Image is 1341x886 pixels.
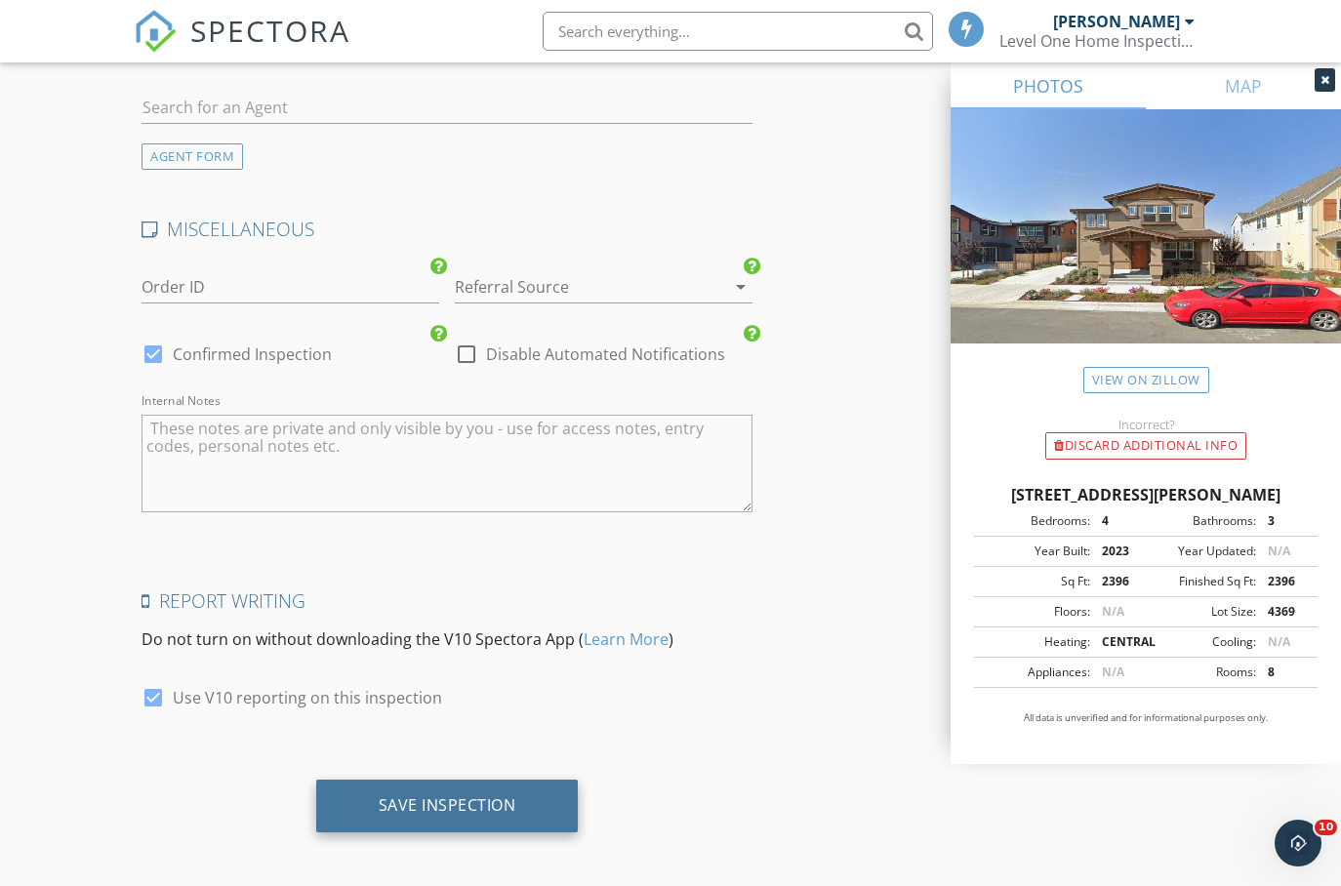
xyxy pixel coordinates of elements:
[951,109,1341,390] img: streetview
[543,12,933,51] input: Search everything...
[980,664,1090,681] div: Appliances:
[980,573,1090,590] div: Sq Ft:
[142,627,752,651] p: Do not turn on without downloading the V10 Spectora App ( )
[173,688,442,707] label: Use V10 reporting on this inspection
[1256,664,1312,681] div: 8
[134,10,177,53] img: The Best Home Inspection Software - Spectora
[1146,543,1256,560] div: Year Updated:
[134,26,350,67] a: SPECTORA
[1090,512,1146,530] div: 4
[584,628,669,650] a: Learn More
[1146,603,1256,621] div: Lot Size:
[974,711,1318,725] p: All data is unverified and for informational purposes only.
[1090,633,1146,651] div: CENTRAL
[1102,664,1124,680] span: N/A
[1090,543,1146,560] div: 2023
[1102,603,1124,620] span: N/A
[142,588,752,614] h4: Report Writing
[1256,573,1312,590] div: 2396
[1146,512,1256,530] div: Bathrooms:
[1146,62,1341,109] a: MAP
[173,344,332,364] label: Confirmed Inspection
[1090,573,1146,590] div: 2396
[1146,573,1256,590] div: Finished Sq Ft:
[1053,12,1180,31] div: [PERSON_NAME]
[980,543,1090,560] div: Year Built:
[142,415,752,512] textarea: Internal Notes
[980,603,1090,621] div: Floors:
[1045,432,1246,460] div: Discard Additional info
[1256,512,1312,530] div: 3
[1275,820,1321,866] iframe: Intercom live chat
[1256,603,1312,621] div: 4369
[974,483,1318,506] div: [STREET_ADDRESS][PERSON_NAME]
[190,10,350,51] span: SPECTORA
[142,92,752,124] input: Search for an Agent
[1268,633,1290,650] span: N/A
[1268,543,1290,559] span: N/A
[1146,633,1256,651] div: Cooling:
[1315,820,1337,835] span: 10
[729,275,752,299] i: arrow_drop_down
[999,31,1195,51] div: Level One Home Inspection
[142,217,752,242] h4: MISCELLANEOUS
[980,633,1090,651] div: Heating:
[486,344,725,364] label: Disable Automated Notifications
[980,512,1090,530] div: Bedrooms:
[951,417,1341,432] div: Incorrect?
[1146,664,1256,681] div: Rooms:
[951,62,1146,109] a: PHOTOS
[379,795,516,815] div: Save Inspection
[142,143,243,170] div: AGENT FORM
[1083,367,1209,393] a: View on Zillow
